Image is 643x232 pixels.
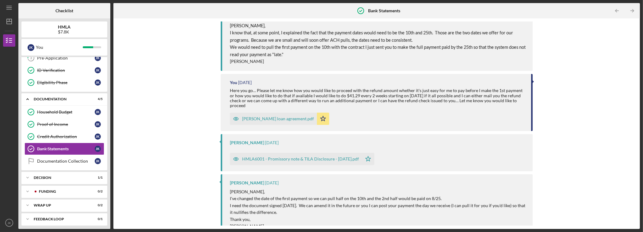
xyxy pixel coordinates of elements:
[37,80,95,85] div: Eligibility Phase
[34,203,87,207] div: Wrap up
[230,195,527,202] p: I've changed the date of the first payment so we can pull half on the 10th and the 2nd half would...
[37,56,95,60] div: Pre-Application
[230,140,264,145] div: [PERSON_NAME]
[230,188,527,195] p: [PERSON_NAME],
[25,118,104,130] a: Proof of IncomeJK
[25,76,104,89] a: Eligibility PhaseJK
[265,140,279,145] time: 2025-07-31 18:06
[95,158,101,164] div: J K
[230,30,514,42] span: I know that, at some point, I explained the fact that the payment dates would need to be the 10th...
[95,121,101,127] div: J K
[36,42,83,52] div: You
[3,217,15,229] button: JK
[265,180,279,185] time: 2025-07-31 18:06
[242,157,359,161] div: HMLA6001 - Promissory note & TILA Disclosure - [DATE].pdf
[230,202,527,216] p: I need the document signed [DATE]. We can amend it in the future or you I can post your payment t...
[34,97,87,101] div: DOCUMENTATION
[37,159,95,164] div: Documentation Collection
[95,67,101,73] div: J K
[95,79,101,86] div: J K
[25,52,104,64] a: 3Pre-ApplicationJK
[230,44,527,57] span: We would need to pull the first payment on the 10th with the contract I just sent you to make the...
[37,68,95,73] div: ID Verification
[58,29,71,34] div: $7.8K
[37,134,95,139] div: Credit Authorization
[55,8,73,13] b: Checklist
[92,203,103,207] div: 0 / 2
[34,217,87,221] div: Feedback Loop
[25,143,104,155] a: Bank StatementsJK
[30,56,32,60] tspan: 3
[92,190,103,193] div: 0 / 2
[28,44,34,51] div: J K
[242,116,314,121] div: [PERSON_NAME] loan agreement.pdf
[58,25,71,29] b: HMLA
[95,109,101,115] div: J K
[368,8,401,13] b: Bank Statements
[34,176,87,180] div: DECISION
[95,55,101,61] div: J K
[230,80,237,85] div: You
[230,216,527,223] p: Thank you,
[230,88,525,108] div: Here you go… Please let me know how you would like to proceed with the refund amount whether it's...
[37,122,95,127] div: Proof of Income
[95,146,101,152] div: J K
[37,110,95,114] div: Household Budget
[25,64,104,76] a: ID VerificationJK
[37,146,95,151] div: Bank Statements
[92,176,103,180] div: 1 / 1
[238,80,252,85] time: 2025-07-31 18:14
[25,155,104,167] a: Documentation CollectionJK
[95,133,101,140] div: J K
[230,113,329,125] button: [PERSON_NAME] loan agreement.pdf
[92,97,103,101] div: 4 / 5
[230,23,265,28] span: [PERSON_NAME],
[230,58,527,65] p: [PERSON_NAME]
[230,153,374,165] button: HMLA6001 - Promissory note & TILA Disclosure - [DATE].pdf
[25,106,104,118] a: Household BudgetJK
[230,180,264,185] div: [PERSON_NAME]
[39,190,87,193] div: Funding
[25,130,104,143] a: Credit AuthorizationJK
[7,221,11,225] text: JK
[230,223,527,230] p: [PERSON_NAME]
[92,217,103,221] div: 0 / 1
